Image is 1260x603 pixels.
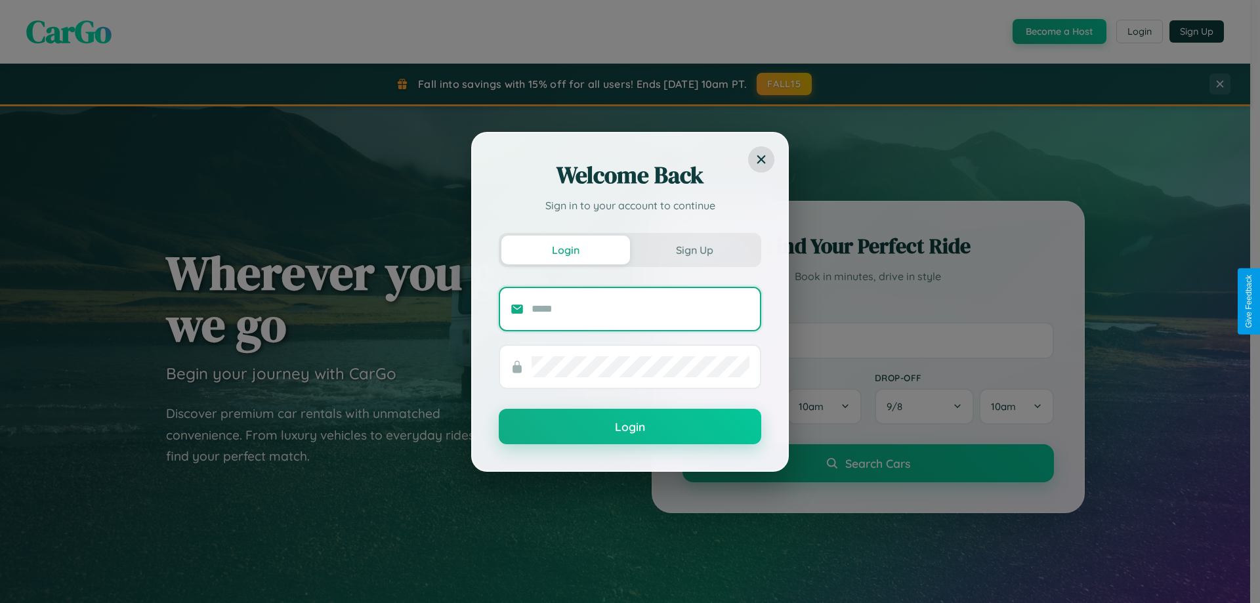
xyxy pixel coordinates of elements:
[630,236,759,264] button: Sign Up
[499,409,761,444] button: Login
[499,198,761,213] p: Sign in to your account to continue
[501,236,630,264] button: Login
[1244,275,1253,328] div: Give Feedback
[499,159,761,191] h2: Welcome Back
